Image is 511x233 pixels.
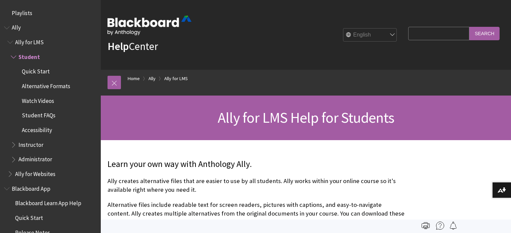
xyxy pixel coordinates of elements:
input: Search [469,27,500,40]
img: Follow this page [449,222,457,230]
span: Ally [12,22,21,31]
a: Home [128,74,140,83]
span: Quick Start [15,212,43,221]
nav: Book outline for Anthology Ally Help [4,22,97,180]
img: Blackboard by Anthology [108,16,191,35]
span: Administrator [18,154,52,163]
p: Alternative files include readable text for screen readers, pictures with captions, and easy-to-n... [108,200,405,227]
select: Site Language Selector [343,28,397,42]
span: Blackboard App [12,183,50,192]
span: Blackboard Learn App Help [15,198,81,207]
span: Playlists [12,7,32,16]
a: Ally [148,74,156,83]
span: Accessibility [22,124,52,133]
img: More help [436,222,444,230]
span: Watch Videos [22,95,54,104]
span: Student [18,51,40,60]
span: Instructor [18,139,43,148]
a: Ally for LMS [164,74,188,83]
span: Ally for LMS [15,37,44,46]
span: Ally for Websites [15,168,55,177]
span: Student FAQs [22,110,55,119]
nav: Book outline for Playlists [4,7,97,19]
a: HelpCenter [108,40,158,53]
p: Ally creates alternative files that are easier to use by all students. Ally works within your onl... [108,177,405,194]
span: Quick Start [22,66,50,75]
span: Alternative Formats [22,80,70,90]
img: Print [422,222,430,230]
strong: Help [108,40,129,53]
span: Ally for LMS Help for Students [218,108,394,127]
p: Learn your own way with Anthology Ally. [108,158,405,170]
